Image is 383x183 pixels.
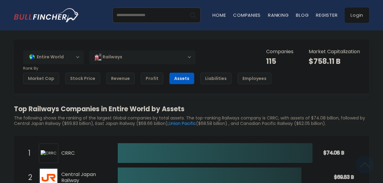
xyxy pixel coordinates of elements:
[14,104,369,114] h1: Top Railways Companies in Entire World by Assets
[309,57,360,66] div: $758.11 B
[266,49,293,55] p: Companies
[266,57,293,66] div: 115
[25,172,31,183] span: 2
[316,12,337,18] a: Register
[25,148,31,158] span: 1
[14,8,79,22] a: Go to homepage
[200,73,232,84] div: Liabilities
[89,50,195,64] div: Railways
[23,66,271,71] p: Rank By
[23,50,84,64] div: Entire World
[345,8,369,23] a: Login
[141,73,163,84] div: Profit
[324,149,344,156] text: $74.08 B
[233,12,261,18] a: Companies
[185,8,201,23] button: Search
[14,115,369,126] p: The following shows the ranking of the largest Global companies by total assets. The top-ranking ...
[41,150,56,156] img: CRRC
[268,12,289,18] a: Ranking
[23,73,59,84] div: Market Cap
[106,73,135,84] div: Revenue
[14,8,79,22] img: bullfincher logo
[65,73,100,84] div: Stock Price
[238,73,271,84] div: Employees
[334,174,354,181] text: $69.83 B
[169,120,196,126] a: Union Pacific
[61,150,107,157] span: CRRC
[309,49,360,55] p: Market Capitalization
[169,73,194,84] div: Assets
[296,12,309,18] a: Blog
[212,12,226,18] a: Home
